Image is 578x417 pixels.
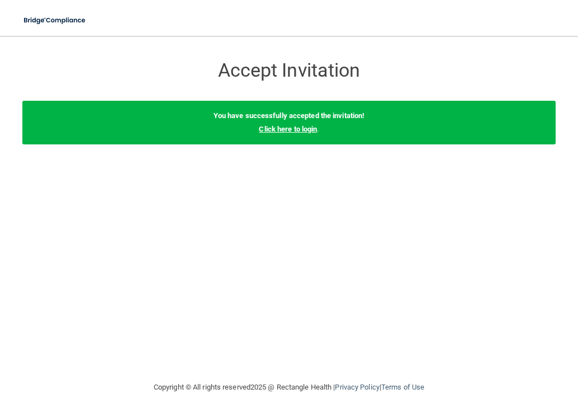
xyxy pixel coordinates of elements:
b: You have successfully accepted the invitation! [214,111,365,120]
a: Privacy Policy [335,383,379,391]
a: Click here to login [259,125,317,133]
div: Copyright © All rights reserved 2025 @ Rectangle Health | | [85,369,493,405]
div: . [22,101,556,144]
img: bridge_compliance_login_screen.278c3ca4.svg [17,9,93,32]
h3: Accept Invitation [85,60,493,81]
a: Terms of Use [381,383,424,391]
